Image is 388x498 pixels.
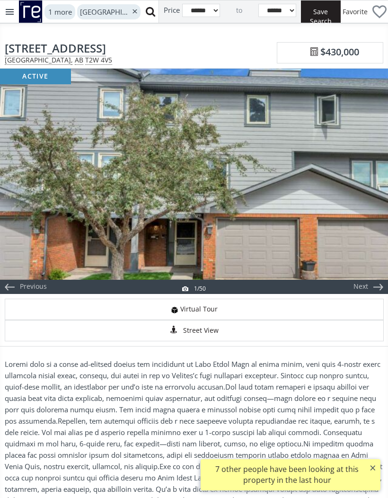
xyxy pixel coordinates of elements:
[77,4,141,19] div: [GEOGRAPHIC_DATA]
[180,304,218,315] span: Virtual Tour
[301,0,341,23] button: Save Search
[5,280,50,294] div: Previous
[171,307,178,313] img: virtual tour icon
[236,6,242,15] span: to
[365,459,380,476] button: ×
[164,5,180,15] span: Price
[205,464,369,486] div: 7 other people have been looking at this property in the last hour
[182,285,206,293] div: 1/50
[44,4,75,19] div: 1 more
[5,299,384,320] a: virtual tour iconVirtual Tour
[343,7,368,17] span: Favorite
[320,45,359,59] span: $430,000
[183,325,219,336] span: Street View
[338,280,383,294] div: Next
